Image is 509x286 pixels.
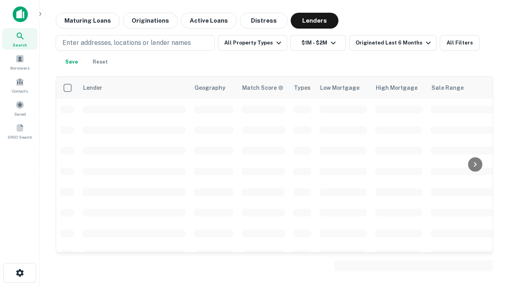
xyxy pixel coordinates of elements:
button: All Property Types [218,35,287,51]
button: Reset [87,54,113,70]
h6: Match Score [242,83,282,92]
div: Originated Last 6 Months [356,38,433,48]
th: Types [289,77,315,99]
th: Lender [78,77,190,99]
button: $1M - $2M [290,35,346,51]
button: Originated Last 6 Months [349,35,437,51]
iframe: Chat Widget [469,197,509,235]
div: Geography [194,83,225,93]
button: Distress [240,13,288,29]
th: Geography [190,77,237,99]
span: Borrowers [10,65,29,71]
a: SREO Search [2,120,37,142]
span: SREO Search [8,134,32,140]
span: Contacts [12,88,28,94]
a: Saved [2,97,37,119]
span: Saved [14,111,26,117]
button: Enter addresses, locations or lender names [56,35,215,51]
div: Low Mortgage [320,83,359,93]
p: Enter addresses, locations or lender names [62,38,191,48]
th: High Mortgage [371,77,427,99]
img: capitalize-icon.png [13,6,28,22]
div: Sale Range [431,83,464,93]
div: Capitalize uses an advanced AI algorithm to match your search with the best lender. The match sco... [242,83,284,92]
th: Sale Range [427,77,498,99]
button: All Filters [440,35,480,51]
div: Types [294,83,311,93]
a: Borrowers [2,51,37,73]
div: Lender [83,83,102,93]
button: Active Loans [181,13,237,29]
button: Maturing Loans [56,13,120,29]
th: Low Mortgage [315,77,371,99]
a: Search [2,28,37,50]
div: High Mortgage [376,83,418,93]
button: Save your search to get updates of matches that match your search criteria. [59,54,84,70]
button: Lenders [291,13,338,29]
button: Originations [123,13,178,29]
a: Contacts [2,74,37,96]
span: Search [13,42,27,48]
th: Capitalize uses an advanced AI algorithm to match your search with the best lender. The match sco... [237,77,289,99]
